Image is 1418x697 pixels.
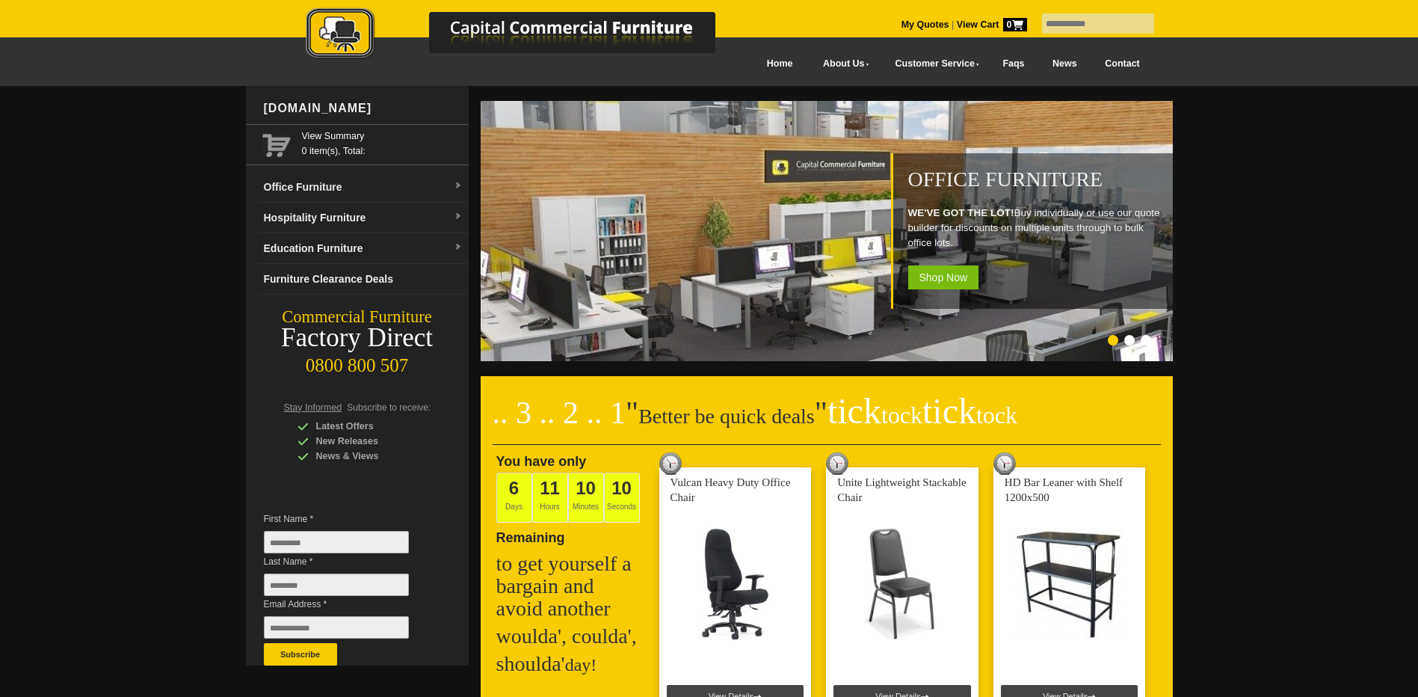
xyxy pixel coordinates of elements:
[1038,47,1091,81] a: News
[1141,335,1151,346] li: Page dot 3
[604,473,640,523] span: Seconds
[258,172,469,203] a: Office Furnituredropdown
[826,452,848,475] img: tick tock deal clock
[540,478,560,498] span: 11
[454,182,463,191] img: dropdown
[908,206,1165,251] p: Buy individually or use our quote builder for discounts on multiple units through to bulk office ...
[881,402,922,429] span: tock
[258,203,469,233] a: Hospitality Furnituredropdown
[908,265,979,289] span: Shop Now
[298,419,440,434] div: Latest Offers
[493,396,626,430] span: .. 3 .. 2 .. 1
[496,653,646,676] h2: shoulda'
[576,478,596,498] span: 10
[258,264,469,295] a: Furniture Clearance Deals
[878,47,988,81] a: Customer Service
[496,473,532,523] span: Days
[659,452,682,475] img: tick tock deal clock
[264,616,409,639] input: Email Address *
[284,402,342,413] span: Stay Informed
[347,402,431,413] span: Subscribe to receive:
[264,554,431,569] span: Last Name *
[908,168,1165,191] h1: Office Furniture
[264,531,409,553] input: First Name *
[565,655,597,675] span: day!
[611,478,632,498] span: 10
[532,473,568,523] span: Hours
[454,212,463,221] img: dropdown
[481,101,1176,361] img: Office Furniture
[258,233,469,264] a: Education Furnituredropdown
[993,452,1016,475] img: tick tock deal clock
[976,402,1017,429] span: tock
[901,19,949,30] a: My Quotes
[264,643,337,666] button: Subscribe
[264,574,409,596] input: Last Name *
[1003,18,1027,31] span: 0
[258,86,469,131] div: [DOMAIN_NAME]
[496,625,646,648] h2: woulda', coulda',
[265,7,788,62] img: Capital Commercial Furniture Logo
[1108,335,1118,346] li: Page dot 1
[298,449,440,464] div: News & Views
[626,396,638,430] span: "
[264,512,431,526] span: First Name *
[246,307,469,328] div: Commercial Furniture
[493,400,1161,445] h2: Better be quick deals
[265,7,788,67] a: Capital Commercial Furniture Logo
[454,243,463,252] img: dropdown
[496,454,587,469] span: You have only
[302,129,463,144] a: View Summary
[264,597,431,612] span: Email Address *
[246,328,469,348] div: Factory Direct
[302,129,463,156] span: 0 item(s), Total:
[481,353,1176,363] a: Office Furniture WE'VE GOT THE LOT!Buy individually or use our quote builder for discounts on mul...
[815,396,1017,430] span: "
[246,348,469,376] div: 0800 800 507
[1124,335,1135,346] li: Page dot 2
[298,434,440,449] div: New Releases
[957,19,1027,30] strong: View Cart
[908,207,1014,218] strong: WE'VE GOT THE LOT!
[989,47,1039,81] a: Faqs
[954,19,1026,30] a: View Cart0
[568,473,604,523] span: Minutes
[496,553,646,620] h2: to get yourself a bargain and avoid another
[509,478,519,498] span: 6
[827,391,1017,431] span: tick tick
[807,47,878,81] a: About Us
[496,524,565,545] span: Remaining
[1091,47,1153,81] a: Contact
